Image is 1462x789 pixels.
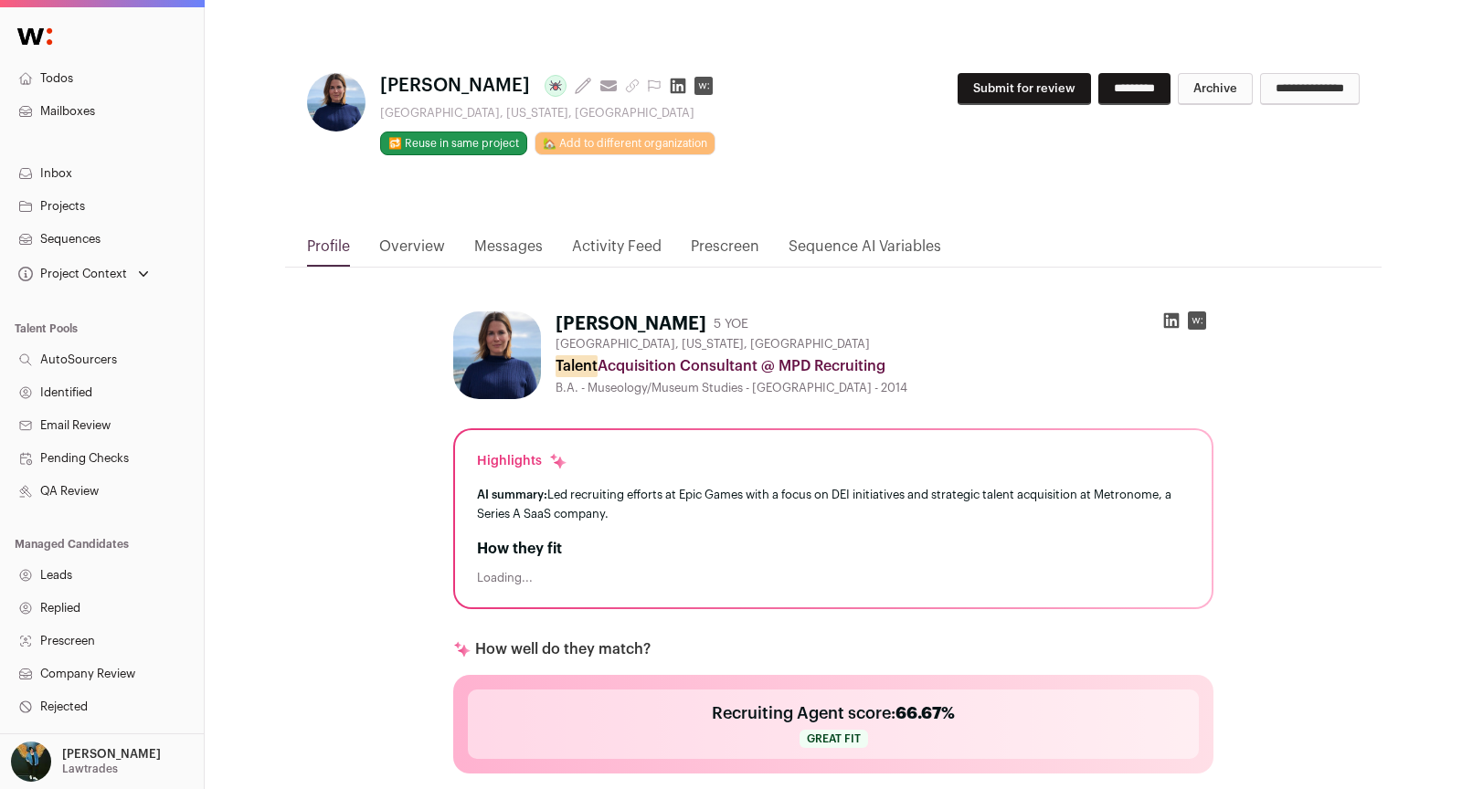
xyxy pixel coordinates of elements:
img: 12031951-medium_jpg [11,742,51,782]
button: Archive [1178,73,1253,105]
span: [PERSON_NAME] [380,73,530,99]
a: Messages [474,236,543,267]
mark: Talent [556,355,598,377]
div: [GEOGRAPHIC_DATA], [US_STATE], [GEOGRAPHIC_DATA] [380,106,720,121]
div: Loading... [477,571,1190,585]
div: 5 YOE [714,315,748,333]
div: B.A. - Museology/Museum Studies - [GEOGRAPHIC_DATA] - 2014 [556,381,1213,395]
div: Project Context [15,267,127,281]
span: Great fit [800,730,868,748]
span: AI summary: [477,489,547,500]
h2: Recruiting Agent score: [712,700,955,726]
a: Sequence AI Variables [789,236,941,267]
h1: [PERSON_NAME] [556,311,706,337]
a: Prescreen [691,236,759,267]
button: Open dropdown [7,742,164,782]
button: Submit for review [958,73,1091,105]
div: Led recruiting efforts at Epic Games with a focus on DEI initiatives and strategic talent acquisi... [477,485,1190,523]
p: Lawtrades [62,762,118,776]
span: [GEOGRAPHIC_DATA], [US_STATE], [GEOGRAPHIC_DATA] [556,337,870,352]
h2: How they fit [477,538,1190,560]
a: 🏡 Add to different organization [535,131,715,155]
img: Wellfound [7,18,62,55]
img: 2ca20f1c00fd7175526af8ce284ef6f71204e19d09d4399a1d15ea686ab7ec31.jpg [453,311,541,399]
button: Open dropdown [15,261,153,287]
p: [PERSON_NAME] [62,747,161,762]
button: 🔂 Reuse in same project [380,131,527,155]
div: Highlights [477,452,567,470]
a: Activity Feed [572,236,662,267]
a: Profile [307,236,350,267]
img: 2ca20f1c00fd7175526af8ce284ef6f71204e19d09d4399a1d15ea686ab7ec31.jpg [307,73,365,131]
p: How well do they match? [475,638,651,660]
a: Overview [379,236,445,267]
div: Acquisition Consultant @ MPD Recruiting [556,355,1213,377]
span: 66.67% [895,705,955,721]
